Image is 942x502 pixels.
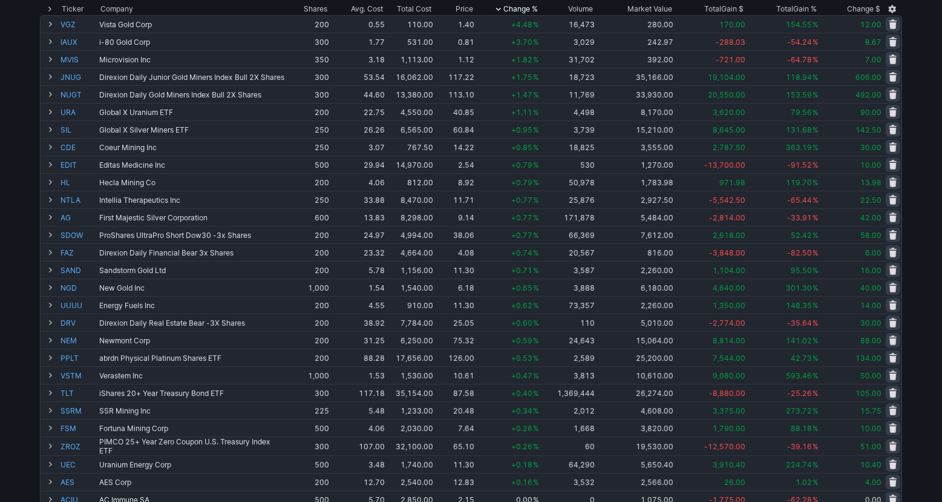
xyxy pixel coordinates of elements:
[786,73,812,82] span: 118.94
[287,331,330,349] td: 200
[386,85,434,103] td: 13,380.00
[813,213,819,222] span: %
[511,160,532,170] span: +0.79
[786,283,812,292] span: 301.30
[860,108,881,117] span: 90.00
[713,108,745,117] span: 3,620.00
[540,68,596,85] td: 18,723
[61,314,97,331] a: DRV
[596,349,675,366] td: 25,200.00
[777,3,817,15] div: Gain %
[99,143,286,152] div: Coeur Mining Inc
[533,160,539,170] span: %
[61,121,97,138] a: SIL
[596,191,675,208] td: 2,927.50
[813,38,819,47] span: %
[596,208,675,226] td: 5,484.00
[860,213,881,222] span: 42.00
[434,243,476,261] td: 4.08
[511,319,532,328] span: +0.60
[287,349,330,366] td: 200
[99,266,286,275] div: Sandstorm Gold Ltd
[386,279,434,296] td: 1,540.00
[287,33,330,50] td: 300
[330,349,386,366] td: 88.28
[330,243,386,261] td: 23.32
[287,243,330,261] td: 200
[386,68,434,85] td: 16,062.00
[716,55,745,64] span: -721.00
[330,279,386,296] td: 1.54
[511,178,532,187] span: +0.79
[61,279,97,296] a: NGD
[330,261,386,279] td: 5.78
[533,38,539,47] span: %
[540,314,596,331] td: 110
[511,90,532,99] span: +1.47
[533,266,539,275] span: %
[713,125,745,134] span: 8,645.00
[713,283,745,292] span: 4,640.00
[386,261,434,279] td: 1,156.00
[434,191,476,208] td: 11.71
[386,15,434,33] td: 110.00
[540,331,596,349] td: 24,643
[540,50,596,68] td: 31,702
[716,38,745,47] span: -288.03
[855,73,881,82] span: 606.00
[330,173,386,191] td: 4.06
[61,174,97,191] a: HL
[511,108,532,117] span: +1.11
[386,243,434,261] td: 4,664.00
[330,50,386,68] td: 3.18
[287,226,330,243] td: 200
[713,301,745,310] span: 1,350.00
[713,354,745,363] span: 7,544.00
[304,3,328,15] div: Shares
[533,283,539,292] span: %
[511,301,532,310] span: +0.62
[100,3,133,15] div: Company
[533,354,539,363] span: %
[511,73,532,82] span: +1.75
[533,336,539,345] span: %
[533,319,539,328] span: %
[287,15,330,33] td: 200
[533,231,539,240] span: %
[596,138,675,156] td: 3,555.00
[813,319,819,328] span: %
[786,301,812,310] span: 148.35
[813,336,819,345] span: %
[61,156,97,173] a: EDIT
[287,261,330,279] td: 200
[511,20,532,29] span: +4.48
[813,108,819,117] span: %
[330,208,386,226] td: 13.83
[596,296,675,314] td: 2,260.00
[713,143,745,152] span: 2,787.50
[533,20,539,29] span: %
[596,121,675,138] td: 15,210.00
[713,231,745,240] span: 2,618.00
[533,248,539,257] span: %
[813,301,819,310] span: %
[434,68,476,85] td: 117.22
[99,319,286,328] div: Direxion Daily Real Estate Bear -3X Shares
[540,279,596,296] td: 3,888
[787,38,812,47] span: -54.24
[287,314,330,331] td: 200
[860,196,881,205] span: 22.50
[386,191,434,208] td: 8,470.00
[533,196,539,205] span: %
[330,33,386,50] td: 1.77
[719,178,745,187] span: 971.98
[330,331,386,349] td: 31.25
[99,283,286,292] div: New Gold Inc
[786,336,812,345] span: 141.02
[791,231,812,240] span: 52.42
[287,50,330,68] td: 350
[287,173,330,191] td: 200
[456,3,473,15] div: Price
[511,354,532,363] span: +0.53
[386,173,434,191] td: 812.00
